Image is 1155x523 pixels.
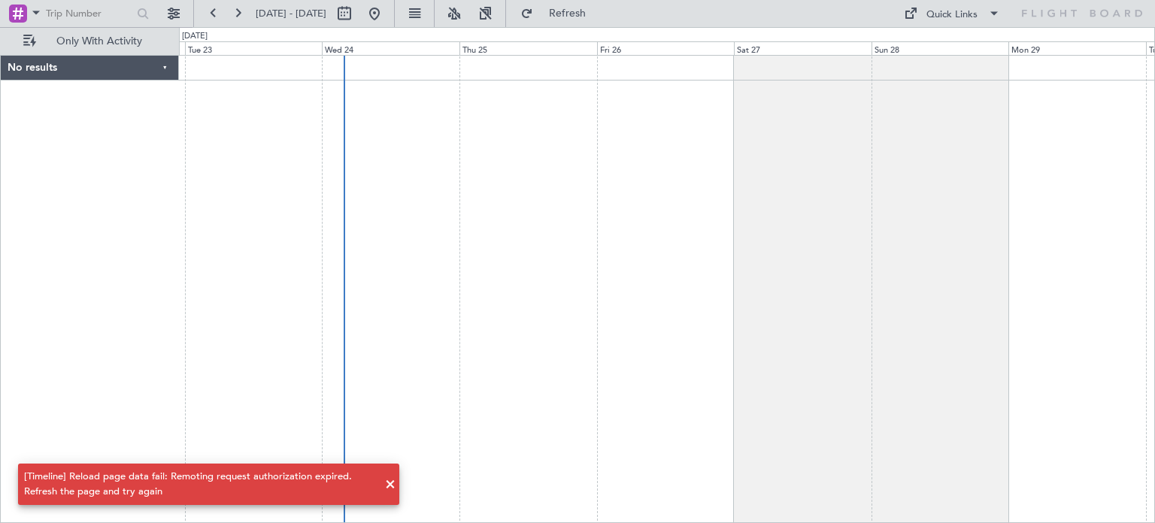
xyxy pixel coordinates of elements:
[734,41,872,55] div: Sat 27
[17,29,163,53] button: Only With Activity
[185,41,323,55] div: Tue 23
[536,8,599,19] span: Refresh
[926,8,978,23] div: Quick Links
[597,41,735,55] div: Fri 26
[514,2,604,26] button: Refresh
[39,36,159,47] span: Only With Activity
[256,7,326,20] span: [DATE] - [DATE]
[322,41,459,55] div: Wed 24
[896,2,1008,26] button: Quick Links
[46,2,132,25] input: Trip Number
[182,30,208,43] div: [DATE]
[1008,41,1146,55] div: Mon 29
[24,470,377,499] div: [Timeline] Reload page data fail: Remoting request authorization expired. Refresh the page and tr...
[459,41,597,55] div: Thu 25
[872,41,1009,55] div: Sun 28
